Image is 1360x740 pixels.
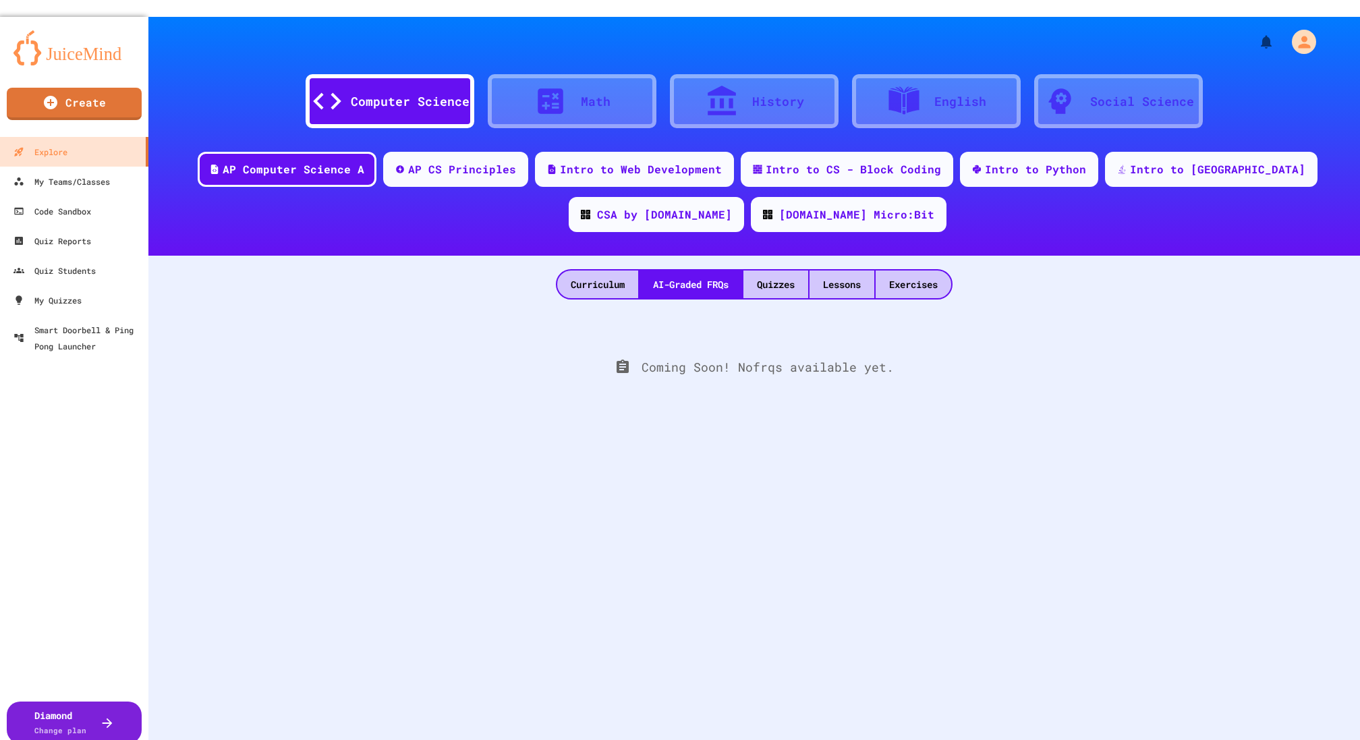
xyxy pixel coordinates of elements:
div: Math [581,92,611,111]
div: My Quizzes [13,292,82,308]
div: Lessons [810,271,874,298]
div: Intro to CS - Block Coding [766,161,941,177]
div: Smart Doorbell & Ping Pong Launcher [13,322,143,354]
div: Curriculum [557,271,638,298]
div: My Notifications [1233,30,1278,53]
img: CODE_logo_RGB.png [581,210,590,219]
div: Quizzes [743,271,808,298]
div: My Teams/Classes [13,173,110,190]
iframe: chat widget [1248,627,1347,685]
div: History [752,92,804,111]
div: Computer Science [351,92,470,111]
div: CSA by [DOMAIN_NAME] [597,206,732,223]
div: Exercises [876,271,951,298]
div: AP Computer Science A [223,161,364,177]
div: Intro to [GEOGRAPHIC_DATA] [1130,161,1305,177]
a: Create [7,88,142,120]
span: Change plan [34,725,86,735]
img: logo-orange.svg [13,30,135,65]
div: Diamond [34,708,86,737]
div: AP CS Principles [408,161,516,177]
span: Coming Soon! No frq s available yet. [642,358,894,376]
img: CODE_logo_RGB.png [763,210,772,219]
div: Social Science [1090,92,1194,111]
div: Quiz Students [13,262,96,279]
div: English [934,92,986,111]
div: Code Sandbox [13,203,91,219]
div: [DOMAIN_NAME] Micro:Bit [779,206,934,223]
div: AI-Graded FRQs [640,271,742,298]
div: My Account [1278,26,1320,57]
div: Intro to Web Development [560,161,722,177]
iframe: chat widget [1303,686,1347,727]
div: Intro to Python [985,161,1086,177]
div: Explore [13,144,67,160]
div: Quiz Reports [13,233,91,249]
